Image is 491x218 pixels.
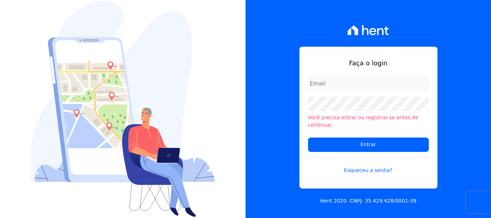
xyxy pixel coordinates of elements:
[308,58,429,68] h1: Faça o login
[308,76,429,91] input: Email
[308,138,429,152] input: Entrar
[320,197,417,205] p: Hent 2020. CNPJ: 35.429.428/0001-39
[31,1,215,217] img: Login
[308,158,429,174] a: Esqueceu a senha?
[308,114,429,129] li: Você precisa entrar ou registrar-se antes de continuar.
